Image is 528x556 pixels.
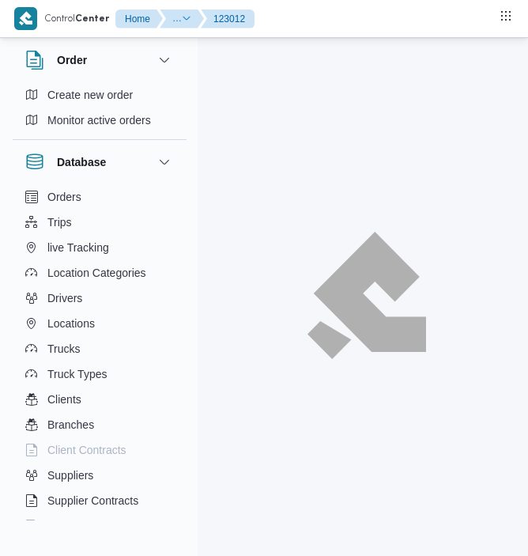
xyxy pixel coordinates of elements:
span: Trucks [47,339,80,358]
button: Supplier Contracts [19,488,180,513]
span: live Tracking [47,238,109,257]
button: Monitor active orders [19,108,180,133]
span: Truck Types [47,365,107,384]
button: Order [25,51,174,70]
span: Client Contracts [47,441,126,460]
span: Supplier Contracts [47,491,138,510]
button: 123012 [201,9,255,28]
span: Locations [47,314,95,333]
button: Create new order [19,82,180,108]
button: Branches [19,412,180,437]
span: Suppliers [47,466,93,485]
button: Database [25,153,174,172]
button: Drivers [19,286,180,311]
button: Locations [19,311,180,336]
span: Branches [47,415,94,434]
span: Create new order [47,85,133,104]
h3: Order [57,51,87,70]
button: Trips [19,210,180,235]
button: Suppliers [19,463,180,488]
button: Trucks [19,336,180,361]
button: live Tracking [19,235,180,260]
span: Monitor active orders [47,111,151,130]
button: Home [115,9,163,28]
button: Orders [19,184,180,210]
div: Order [13,82,187,139]
h3: Database [57,153,106,172]
div: Database [13,184,187,527]
img: X8yXhbKr1z7QwAAAABJRU5ErkJggg== [14,7,37,30]
span: Trips [47,213,72,232]
span: Drivers [47,289,82,308]
span: Clients [47,390,81,409]
button: Clients [19,387,180,412]
span: Orders [47,187,81,206]
span: Location Categories [47,263,146,282]
img: ILLA Logo [312,237,421,353]
b: Center [75,14,109,24]
span: Devices [47,516,87,535]
button: Devices [19,513,180,539]
button: Location Categories [19,260,180,286]
button: Show collapsed breadcrumbs [172,13,191,24]
button: Client Contracts [19,437,180,463]
button: Truck Types [19,361,180,387]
